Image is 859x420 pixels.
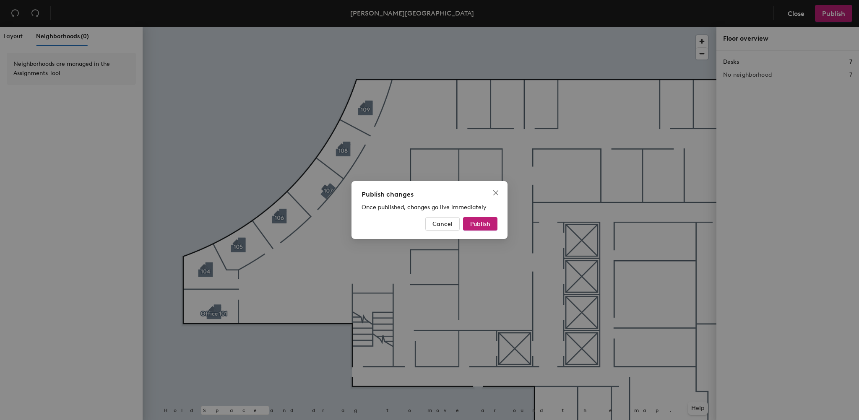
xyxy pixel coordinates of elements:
span: Cancel [432,220,453,228]
span: Close [489,189,502,196]
span: close [492,189,499,196]
span: Publish [470,220,490,228]
button: Cancel [425,217,460,231]
button: Close [489,186,502,200]
span: Once published, changes go live immediately [362,204,487,211]
button: Publish [463,217,497,231]
div: Publish changes [362,189,497,200]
